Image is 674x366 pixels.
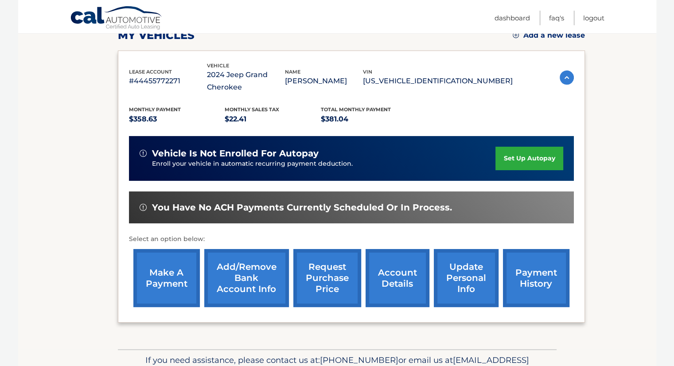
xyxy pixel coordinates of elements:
[363,75,513,87] p: [US_VEHICLE_IDENTIFICATION_NUMBER]
[503,249,569,307] a: payment history
[129,69,172,75] span: lease account
[321,106,391,113] span: Total Monthly Payment
[118,29,195,42] h2: my vehicles
[129,113,225,125] p: $358.63
[129,234,574,245] p: Select an option below:
[225,106,279,113] span: Monthly sales Tax
[320,355,398,365] span: [PHONE_NUMBER]
[583,11,604,25] a: Logout
[207,62,229,69] span: vehicle
[366,249,429,307] a: account details
[293,249,361,307] a: request purchase price
[225,113,321,125] p: $22.41
[204,249,289,307] a: Add/Remove bank account info
[152,159,496,169] p: Enroll your vehicle in automatic recurring payment deduction.
[285,75,363,87] p: [PERSON_NAME]
[133,249,200,307] a: make a payment
[285,69,300,75] span: name
[129,106,181,113] span: Monthly Payment
[70,6,163,31] a: Cal Automotive
[207,69,285,93] p: 2024 Jeep Grand Cherokee
[560,70,574,85] img: accordion-active.svg
[363,69,372,75] span: vin
[152,148,319,159] span: vehicle is not enrolled for autopay
[549,11,564,25] a: FAQ's
[140,204,147,211] img: alert-white.svg
[152,202,452,213] span: You have no ACH payments currently scheduled or in process.
[495,147,563,170] a: set up autopay
[129,75,207,87] p: #44455772271
[513,31,585,40] a: Add a new lease
[513,32,519,38] img: add.svg
[321,113,417,125] p: $381.04
[495,11,530,25] a: Dashboard
[434,249,499,307] a: update personal info
[140,150,147,157] img: alert-white.svg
